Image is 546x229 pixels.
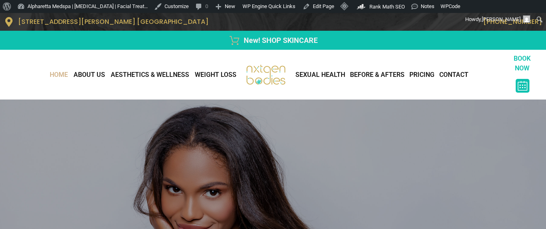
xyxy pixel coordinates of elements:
[462,13,533,26] a: Howdy,
[47,67,71,83] a: Home
[4,67,239,83] nav: Menu
[293,67,506,83] nav: Menu
[369,4,405,10] span: Rank Math SEO
[437,67,471,83] a: CONTACT
[277,18,542,25] p: [PHONE_NUMBER]
[71,67,108,83] a: About Us
[348,67,407,83] a: Before & Afters
[192,67,239,83] a: WEIGHT LOSS
[18,17,209,26] span: [STREET_ADDRESS][PERSON_NAME] [GEOGRAPHIC_DATA]
[108,67,192,83] a: AESTHETICS & WELLNESS
[506,54,538,73] p: BOOK NOW
[242,35,318,46] span: New! SHOP SKINCARE
[482,16,521,22] span: [PERSON_NAME]
[4,35,542,46] a: New! SHOP SKINCARE
[293,67,348,83] a: Sexual Health
[407,67,437,83] a: Pricing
